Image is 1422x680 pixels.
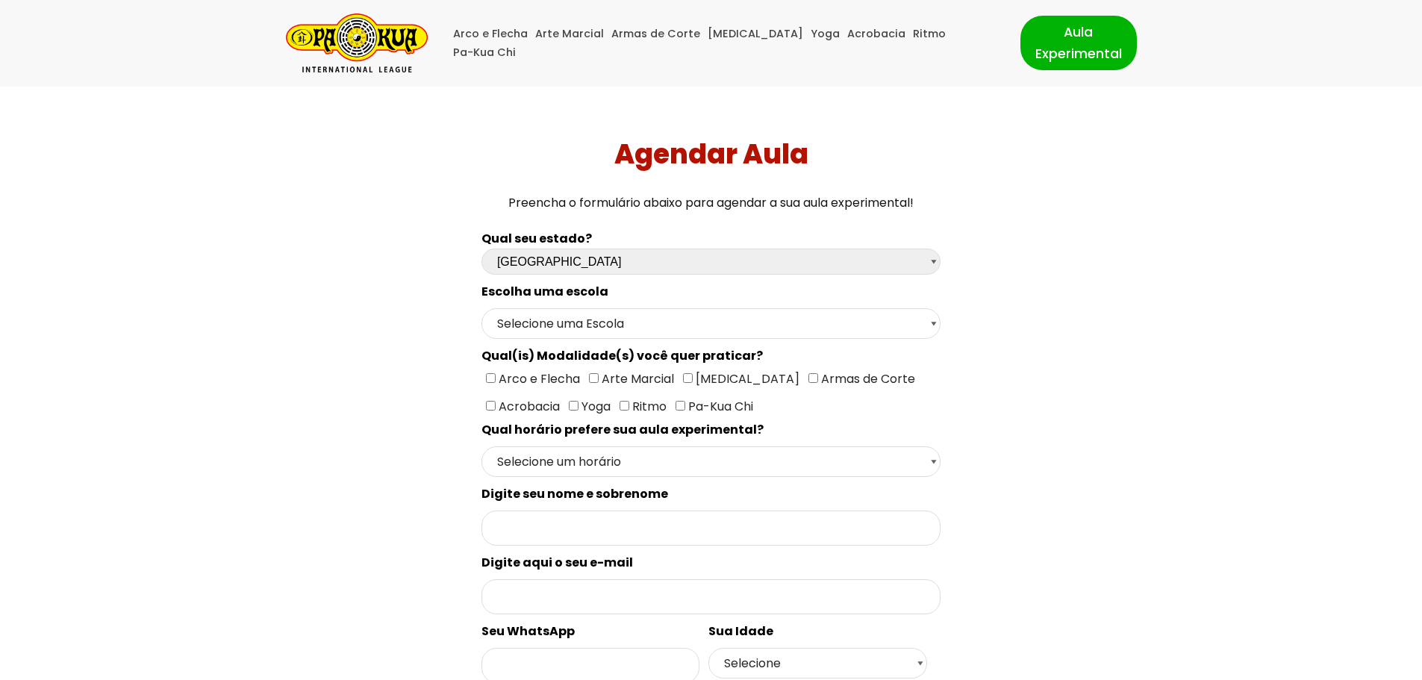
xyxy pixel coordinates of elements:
[481,623,575,640] spam: Seu WhatsApp
[6,138,1417,170] h1: Agendar Aula
[708,25,803,43] a: [MEDICAL_DATA]
[611,25,700,43] a: Armas de Corte
[811,25,840,43] a: Yoga
[481,554,633,571] spam: Digite aqui o seu e-mail
[589,373,599,383] input: Arte Marcial
[913,25,946,43] a: Ritmo
[693,370,799,387] span: [MEDICAL_DATA]
[708,623,773,640] spam: Sua Idade
[808,373,818,383] input: Armas de Corte
[685,398,753,415] span: Pa-Kua Chi
[818,370,915,387] span: Armas de Corte
[579,398,611,415] span: Yoga
[683,373,693,383] input: [MEDICAL_DATA]
[599,370,674,387] span: Arte Marcial
[569,401,579,411] input: Yoga
[486,373,496,383] input: Arco e Flecha
[481,347,763,364] spam: Qual(is) Modalidade(s) você quer praticar?
[496,398,560,415] span: Acrobacia
[620,401,629,411] input: Ritmo
[535,25,604,43] a: Arte Marcial
[486,401,496,411] input: Acrobacia
[496,370,580,387] span: Arco e Flecha
[453,25,528,43] a: Arco e Flecha
[629,398,667,415] span: Ritmo
[1020,16,1137,69] a: Aula Experimental
[453,43,516,62] a: Pa-Kua Chi
[286,13,428,72] a: Pa-Kua Brasil Uma Escola de conhecimentos orientais para toda a família. Foco, habilidade concent...
[481,485,668,502] spam: Digite seu nome e sobrenome
[676,401,685,411] input: Pa-Kua Chi
[847,25,905,43] a: Acrobacia
[481,283,608,300] spam: Escolha uma escola
[450,25,998,62] div: Menu primário
[6,193,1417,213] p: Preencha o formulário abaixo para agendar a sua aula experimental!
[481,230,592,247] b: Qual seu estado?
[481,421,764,438] spam: Qual horário prefere sua aula experimental?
